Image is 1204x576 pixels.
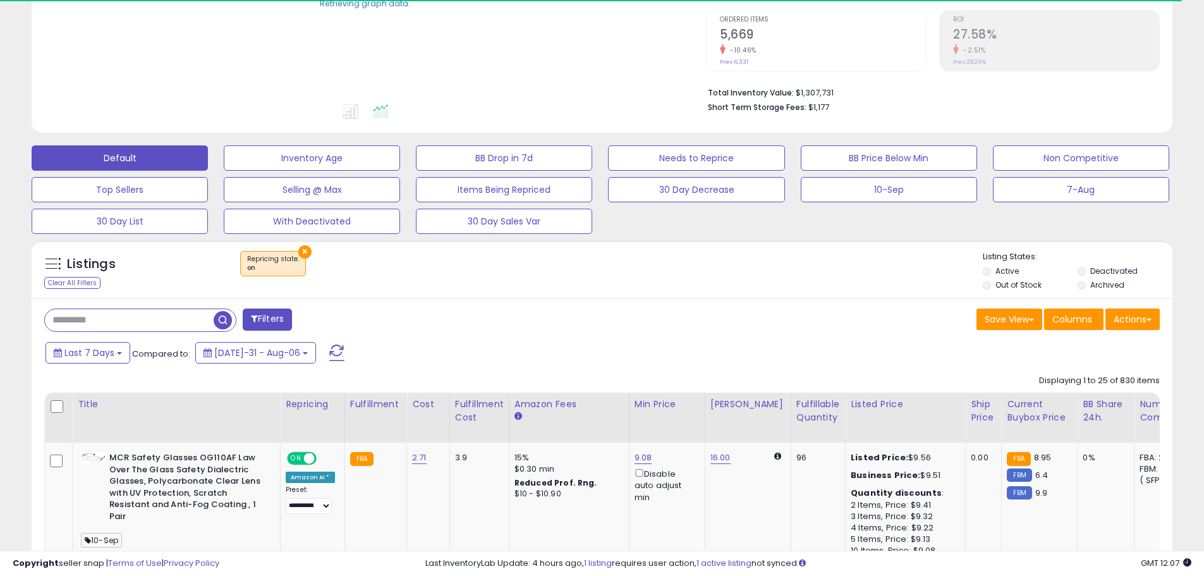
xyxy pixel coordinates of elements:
[710,451,731,464] a: 16.00
[1007,398,1072,424] div: Current Buybox Price
[455,452,499,463] div: 3.9
[635,398,700,411] div: Min Price
[608,145,784,171] button: Needs to Reprice
[412,451,427,464] a: 2.71
[851,452,956,463] div: $9.56
[1052,313,1092,326] span: Columns
[851,522,956,534] div: 4 Items, Price: $9.22
[993,145,1169,171] button: Non Competitive
[224,145,400,171] button: Inventory Age
[315,453,335,464] span: OFF
[708,102,806,113] b: Short Term Storage Fees:
[1090,266,1138,276] label: Deactivated
[851,451,908,463] b: Listed Price:
[953,27,1159,44] h2: 27.58%
[67,255,116,273] h5: Listings
[514,398,624,411] div: Amazon Fees
[796,452,836,463] div: 96
[1105,309,1160,330] button: Actions
[801,145,977,171] button: BB Price Below Min
[953,16,1159,23] span: ROI
[851,487,942,499] b: Quantity discounts
[286,486,335,514] div: Preset:
[971,452,992,463] div: 0.00
[243,309,292,331] button: Filters
[796,398,840,424] div: Fulfillable Quantity
[635,467,695,503] div: Disable auto adjust min
[710,398,786,411] div: [PERSON_NAME]
[976,309,1042,330] button: Save View
[635,451,652,464] a: 9.08
[1035,469,1048,481] span: 6.4
[1044,309,1104,330] button: Columns
[224,209,400,234] button: With Deactivated
[416,209,592,234] button: 30 Day Sales Var
[851,534,956,545] div: 5 Items, Price: $9.13
[64,346,114,359] span: Last 7 Days
[46,342,130,364] button: Last 7 Days
[851,511,956,522] div: 3 Items, Price: $9.32
[1140,475,1181,486] div: ( SFP: 1 )
[108,557,162,569] a: Terms of Use
[13,558,219,570] div: seller snap | |
[286,472,335,483] div: Amazon AI *
[1034,451,1052,463] span: 8.95
[851,398,960,411] div: Listed Price
[1140,398,1186,424] div: Num of Comp.
[350,452,374,466] small: FBA
[288,453,304,464] span: ON
[78,398,275,411] div: Title
[455,398,504,424] div: Fulfillment Cost
[851,499,956,511] div: 2 Items, Price: $9.41
[1039,375,1160,387] div: Displaying 1 to 25 of 830 items
[350,398,401,411] div: Fulfillment
[1035,487,1047,499] span: 9.9
[720,16,926,23] span: Ordered Items
[514,411,522,422] small: Amazon Fees.
[247,254,299,273] span: Repricing state :
[286,398,339,411] div: Repricing
[801,177,977,202] button: 10-Sep
[720,58,748,66] small: Prev: 6,331
[1083,398,1129,424] div: BB Share 24h.
[514,452,619,463] div: 15%
[416,145,592,171] button: BB Drop in 7d
[298,245,312,259] button: ×
[425,558,1191,570] div: Last InventoryLab Update: 4 hours ago, requires user action, not synced.
[1140,463,1181,475] div: FBM: 17
[32,145,208,171] button: Default
[32,209,208,234] button: 30 Day List
[514,477,597,488] b: Reduced Prof. Rng.
[708,87,794,98] b: Total Inventory Value:
[851,470,956,481] div: $9.51
[1083,452,1124,463] div: 0%
[993,177,1169,202] button: 7-Aug
[971,398,996,424] div: Ship Price
[195,342,316,364] button: [DATE]-31 - Aug-06
[708,84,1150,99] li: $1,307,731
[514,463,619,475] div: $0.30 min
[995,266,1019,276] label: Active
[726,46,757,55] small: -10.46%
[720,27,926,44] h2: 5,669
[1007,486,1031,499] small: FBM
[416,177,592,202] button: Items Being Repriced
[13,557,59,569] strong: Copyright
[32,177,208,202] button: Top Sellers
[81,533,122,548] span: 10-Sep
[1140,452,1181,463] div: FBA: 2
[44,277,100,289] div: Clear All Filters
[983,251,1172,263] p: Listing States:
[1007,469,1031,482] small: FBM
[959,46,985,55] small: -2.51%
[851,469,920,481] b: Business Price:
[514,489,619,499] div: $10 - $10.90
[164,557,219,569] a: Privacy Policy
[81,452,106,465] img: 21Fce4fRaiL._SL40_.jpg
[696,557,751,569] a: 1 active listing
[1141,557,1191,569] span: 2025-08-14 12:07 GMT
[851,487,956,499] div: :
[247,264,299,273] div: on
[132,348,190,360] span: Compared to:
[584,557,612,569] a: 1 listing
